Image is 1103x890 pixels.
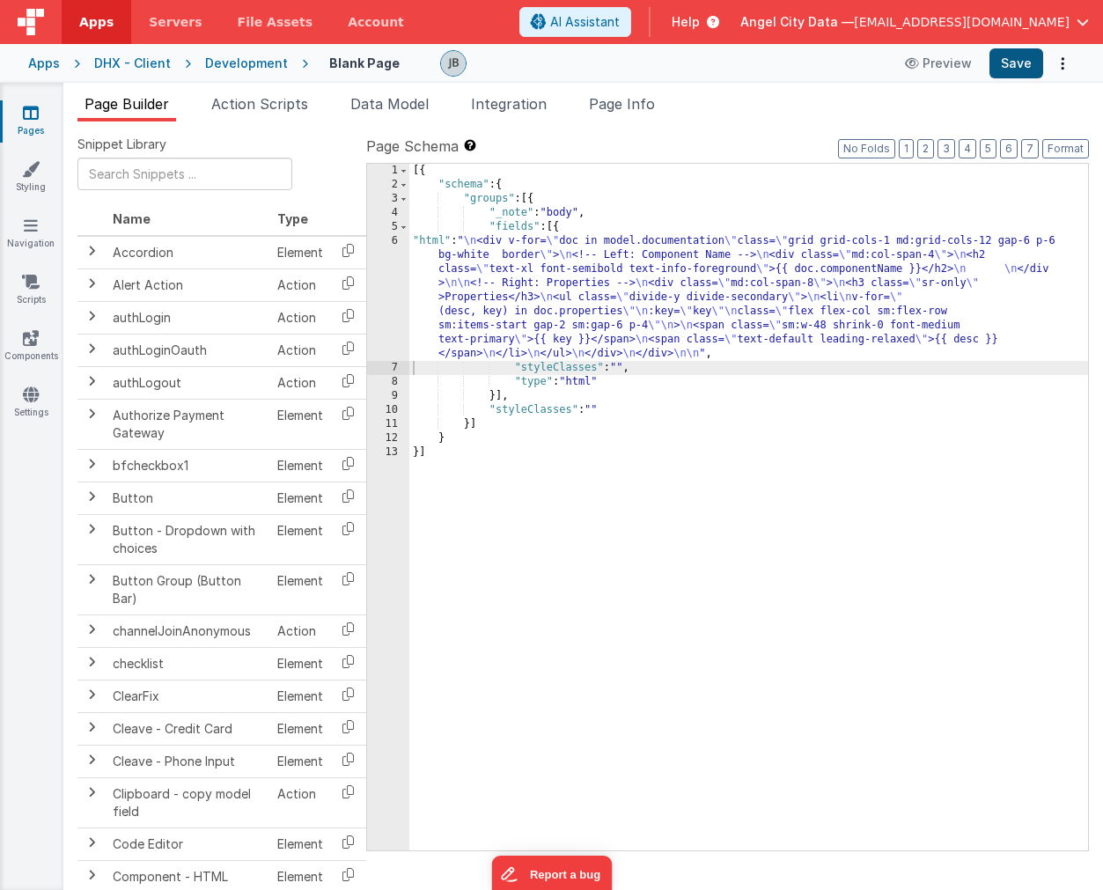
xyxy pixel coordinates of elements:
[106,301,270,334] td: authLogin
[106,647,270,680] td: checklist
[238,13,313,31] span: File Assets
[106,827,270,860] td: Code Editor
[366,136,459,157] span: Page Schema
[899,139,914,158] button: 1
[959,139,976,158] button: 4
[106,268,270,301] td: Alert Action
[85,95,169,113] span: Page Builder
[589,95,655,113] span: Page Info
[471,95,547,113] span: Integration
[441,51,466,76] img: 9990944320bbc1bcb8cfbc08cd9c0949
[367,417,409,431] div: 11
[938,139,955,158] button: 3
[270,268,330,301] td: Action
[106,614,270,647] td: channelJoinAnonymous
[106,334,270,366] td: authLoginOauth
[989,48,1043,78] button: Save
[106,712,270,745] td: Cleave - Credit Card
[367,389,409,403] div: 9
[367,192,409,206] div: 3
[270,399,330,449] td: Element
[854,13,1070,31] span: [EMAIL_ADDRESS][DOMAIN_NAME]
[77,136,166,153] span: Snippet Library
[270,514,330,564] td: Element
[106,399,270,449] td: Authorize Payment Gateway
[270,564,330,614] td: Element
[106,482,270,514] td: Button
[367,206,409,220] div: 4
[149,13,202,31] span: Servers
[106,236,270,269] td: Accordion
[270,301,330,334] td: Action
[672,13,700,31] span: Help
[106,680,270,712] td: ClearFix
[350,95,429,113] span: Data Model
[270,745,330,777] td: Element
[106,745,270,777] td: Cleave - Phone Input
[205,55,288,72] div: Development
[270,614,330,647] td: Action
[270,482,330,514] td: Element
[367,431,409,445] div: 12
[270,777,330,827] td: Action
[77,158,292,190] input: Search Snippets ...
[1021,139,1039,158] button: 7
[838,139,895,158] button: No Folds
[1050,51,1075,76] button: Options
[367,375,409,389] div: 8
[106,449,270,482] td: bfcheckbox1
[894,49,982,77] button: Preview
[270,827,330,860] td: Element
[740,13,854,31] span: Angel City Data —
[367,164,409,178] div: 1
[270,712,330,745] td: Element
[270,236,330,269] td: Element
[550,13,620,31] span: AI Assistant
[740,13,1089,31] button: Angel City Data — [EMAIL_ADDRESS][DOMAIN_NAME]
[106,514,270,564] td: Button - Dropdown with choices
[980,139,996,158] button: 5
[367,178,409,192] div: 2
[367,234,409,361] div: 6
[329,56,400,70] h4: Blank Page
[270,366,330,399] td: Action
[367,403,409,417] div: 10
[106,564,270,614] td: Button Group (Button Bar)
[519,7,631,37] button: AI Assistant
[94,55,171,72] div: DHX - Client
[28,55,60,72] div: Apps
[917,139,934,158] button: 2
[270,334,330,366] td: Action
[277,211,308,226] span: Type
[1042,139,1089,158] button: Format
[367,220,409,234] div: 5
[106,777,270,827] td: Clipboard - copy model field
[106,366,270,399] td: authLogout
[1000,139,1018,158] button: 6
[79,13,114,31] span: Apps
[270,647,330,680] td: Element
[367,361,409,375] div: 7
[367,445,409,460] div: 13
[270,449,330,482] td: Element
[113,211,151,226] span: Name
[211,95,308,113] span: Action Scripts
[270,680,330,712] td: Element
